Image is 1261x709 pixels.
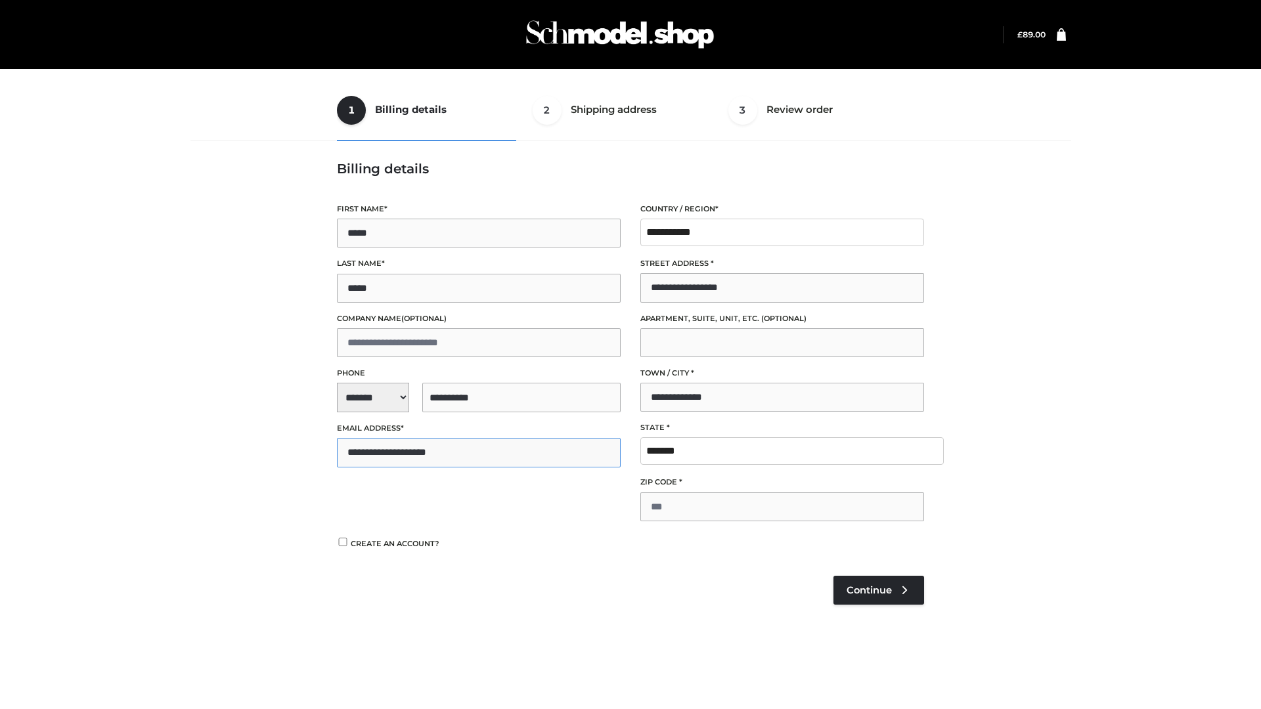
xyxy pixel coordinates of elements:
label: Street address [640,257,924,270]
label: Town / City [640,367,924,379]
a: £89.00 [1017,30,1046,39]
label: Last name [337,257,621,270]
a: Continue [833,576,924,605]
label: Email address [337,422,621,435]
bdi: 89.00 [1017,30,1046,39]
span: (optional) [761,314,807,323]
label: Phone [337,367,621,379]
span: Create an account? [351,539,439,548]
span: (optional) [401,314,447,323]
input: Create an account? [337,538,349,546]
label: State [640,421,924,434]
label: First name [337,203,621,215]
label: Apartment, suite, unit, etc. [640,312,924,325]
h3: Billing details [337,161,924,177]
span: Continue [847,584,892,596]
img: Schmodel Admin 964 [521,9,719,60]
label: Country / Region [640,203,924,215]
span: £ [1017,30,1023,39]
label: ZIP Code [640,476,924,488]
label: Company name [337,312,621,325]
